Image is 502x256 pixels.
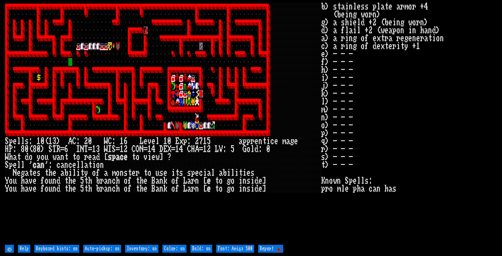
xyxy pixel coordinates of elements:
div: E [175,137,179,145]
div: t [239,169,243,177]
div: 1 [120,145,124,153]
div: ] [159,153,163,161]
div: L [183,177,187,185]
div: d [56,185,60,193]
div: e [72,161,76,169]
div: 1 [148,145,151,153]
div: n [52,185,56,193]
div: r [100,185,104,193]
div: d [254,145,258,153]
div: d [56,177,60,185]
div: 1 [163,137,167,145]
div: o [171,177,175,185]
div: i [266,137,270,145]
div: ( [29,145,33,153]
div: ? [167,153,171,161]
div: h [68,185,72,193]
div: e [13,161,17,169]
div: v [29,185,33,193]
div: e [72,185,76,193]
div: V [219,145,223,153]
div: t [128,169,132,177]
div: o [124,185,128,193]
div: = [144,145,148,153]
div: n [52,177,56,185]
div: a [239,137,243,145]
div: t [64,177,68,185]
div: e [294,137,298,145]
input: Font: Amiga 500 [216,245,254,253]
div: e [124,153,128,161]
div: H [191,145,195,153]
div: s [179,169,183,177]
div: u [49,185,52,193]
div: [ [203,177,207,185]
div: a [25,177,29,185]
div: b [96,185,100,193]
div: G [243,145,247,153]
div: C [108,137,112,145]
div: r [84,153,88,161]
div: l [155,137,159,145]
div: : [29,137,33,145]
div: h [49,169,52,177]
div: l [72,169,76,177]
div: b [96,177,100,185]
div: u [13,177,17,185]
div: D [159,145,163,153]
div: ( [45,137,49,145]
div: : [49,161,52,169]
div: k [163,177,167,185]
div: t [132,153,136,161]
div: 1 [175,145,179,153]
div: 2 [84,137,88,145]
div: l [231,169,235,177]
div: B [151,177,155,185]
div: p [191,169,195,177]
div: p [247,137,251,145]
div: p [183,137,187,145]
div: n [159,177,163,185]
div: 1 [92,145,96,153]
div: c [270,137,274,145]
div: 0 [37,145,41,153]
div: 2 [207,145,211,153]
div: ) [41,145,45,153]
div: c [112,177,116,185]
div: h [88,185,92,193]
div: h [21,185,25,193]
div: e [274,137,278,145]
div: : [223,145,227,153]
div: I [76,145,80,153]
div: n [100,161,104,169]
div: b [223,169,227,177]
div: f [41,177,45,185]
div: C [132,145,136,153]
div: a [187,177,191,185]
div: s [108,153,112,161]
div: T [52,145,56,153]
div: p [9,137,13,145]
div: s [187,169,191,177]
input: Report 🐞 [258,245,283,253]
div: s [247,177,251,185]
div: 8 [21,145,25,153]
div: a [286,137,290,145]
div: w [52,153,56,161]
div: h [140,177,144,185]
div: o [148,169,151,177]
div: i [68,169,72,177]
div: l [211,169,215,177]
div: o [247,145,251,153]
div: n [41,161,45,169]
div: 1 [203,137,207,145]
div: g [21,169,25,177]
div: c [199,169,203,177]
div: 2 [124,145,128,153]
div: t [215,177,219,185]
div: 5 [207,137,211,145]
div: l [17,161,21,169]
div: = [88,145,92,153]
div: t [72,153,76,161]
div: e [33,177,37,185]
